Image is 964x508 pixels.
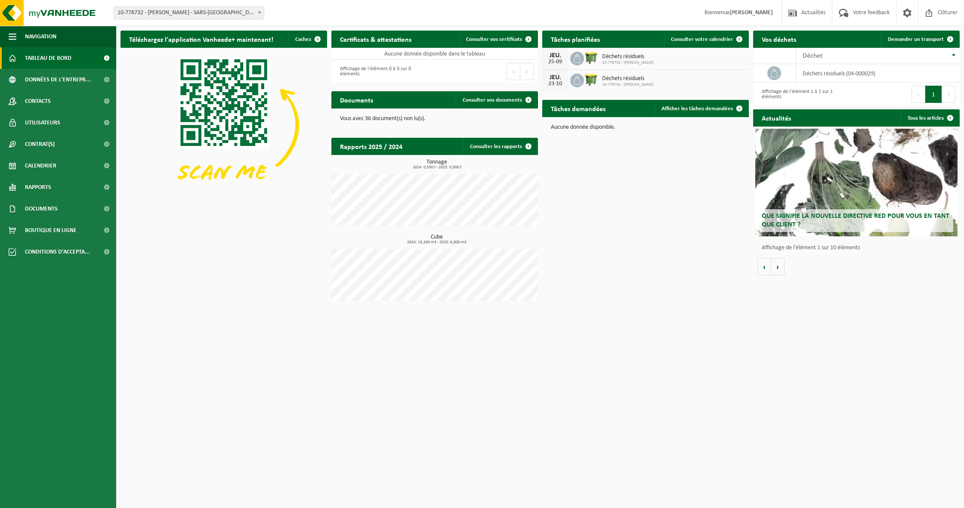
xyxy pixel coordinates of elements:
[25,90,51,112] span: Contacts
[547,81,564,87] div: 23-10
[114,6,264,19] span: 10-778732 - PAUWELS SEBASTIEN - SARS-LA-BUISSIÈRE
[459,31,537,48] a: Consulter vos certificats
[796,64,960,83] td: déchets résiduels (04-000029)
[881,31,959,48] a: Demander un transport
[25,177,51,198] span: Rapports
[25,112,60,133] span: Utilisateurs
[114,7,264,19] span: 10-778732 - PAUWELS SEBASTIEN - SARS-LA-BUISSIÈRE
[757,258,771,276] button: Vorige
[331,138,411,155] h2: Rapports 2025 / 2024
[753,31,805,47] h2: Vos déchets
[757,85,852,104] div: Affichage de l'élément 1 à 1 sur 1 éléments
[771,258,785,276] button: Volgende
[547,52,564,59] div: JEU.
[463,97,522,103] span: Consulter vos documents
[336,165,538,170] span: 2024: 0,050 t - 2025: 0,000 t
[331,91,382,108] h2: Documents
[336,159,538,170] h3: Tonnage
[664,31,748,48] a: Consulter votre calendrier
[336,234,538,245] h3: Cube
[551,124,740,130] p: Aucune donnée disponible.
[888,37,944,42] span: Demander un transport
[336,240,538,245] span: 2024: 13,200 m3 - 2025: 8,800 m3
[456,91,537,108] a: Consulter vos documents
[25,198,58,220] span: Documents
[466,37,522,42] span: Consulter vos certificats
[755,129,958,236] a: Que signifie la nouvelle directive RED pour vous en tant que client ?
[803,53,822,59] span: Déchet
[547,74,564,81] div: JEU.
[520,63,534,80] button: Next
[25,47,71,69] span: Tableau de bord
[331,48,538,60] td: Aucune donnée disponible dans le tableau
[942,86,955,103] button: Next
[671,37,733,42] span: Consulter votre calendrier
[602,75,654,82] span: Déchets résiduels
[661,106,733,112] span: Afficher les tâches demandées
[584,72,599,87] img: WB-1100-HPE-GN-50
[547,59,564,65] div: 25-09
[25,241,90,263] span: Conditions d'accepta...
[331,31,420,47] h2: Certificats & attestations
[542,100,614,117] h2: Tâches demandées
[542,31,609,47] h2: Tâches planifiées
[602,60,654,65] span: 10-778732 - [PERSON_NAME]
[25,220,77,241] span: Boutique en ligne
[753,109,800,126] h2: Actualités
[288,31,326,48] button: Cachez
[463,138,537,155] a: Consulter les rapports
[655,100,748,117] a: Afficher les tâches demandées
[25,133,55,155] span: Contrat(s)
[762,213,949,228] span: Que signifie la nouvelle directive RED pour vous en tant que client ?
[120,31,282,47] h2: Téléchargez l'application Vanheede+ maintenant!
[584,50,599,65] img: WB-1100-HPE-GN-50
[901,109,959,127] a: Tous les articles
[762,245,955,251] p: Affichage de l'élément 1 sur 10 éléments
[25,69,91,90] span: Données de l'entrepr...
[925,86,942,103] button: 1
[911,86,925,103] button: Previous
[25,26,56,47] span: Navigation
[602,82,654,87] span: 10-778732 - [PERSON_NAME]
[730,9,773,16] strong: [PERSON_NAME]
[340,116,529,122] p: Vous avez 36 document(s) non lu(s).
[120,48,327,203] img: Download de VHEPlus App
[507,63,520,80] button: Previous
[602,53,654,60] span: Déchets résiduels
[336,62,430,81] div: Affichage de l'élément 0 à 0 sur 0 éléments
[25,155,56,177] span: Calendrier
[295,37,311,42] span: Cachez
